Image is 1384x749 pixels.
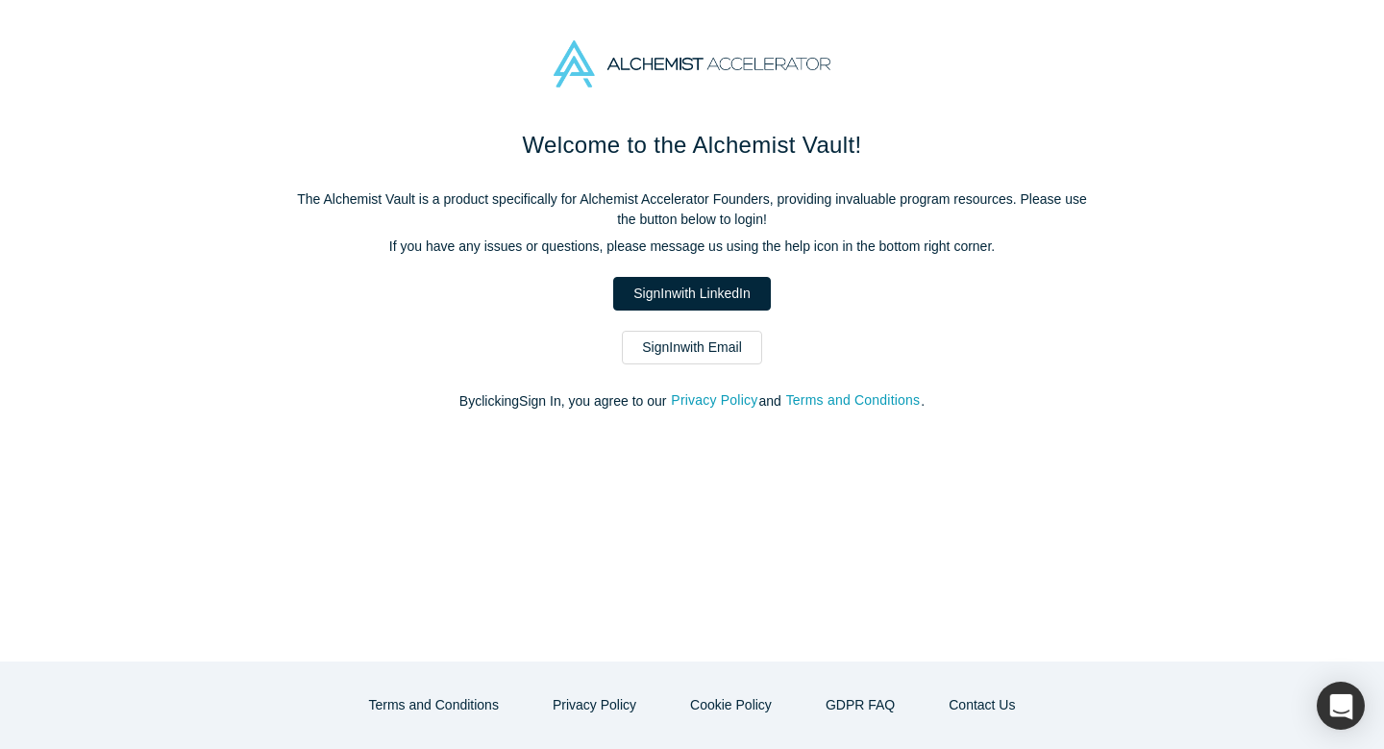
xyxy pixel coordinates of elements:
[670,389,758,412] button: Privacy Policy
[613,277,770,311] a: SignInwith LinkedIn
[288,128,1096,162] h1: Welcome to the Alchemist Vault!
[288,189,1096,230] p: The Alchemist Vault is a product specifically for Alchemist Accelerator Founders, providing inval...
[670,688,792,722] button: Cookie Policy
[805,688,915,722] a: GDPR FAQ
[288,391,1096,412] p: By clicking Sign In , you agree to our and .
[928,688,1035,722] button: Contact Us
[288,237,1096,257] p: If you have any issues or questions, please message us using the help icon in the bottom right co...
[349,688,519,722] button: Terms and Conditions
[785,389,922,412] button: Terms and Conditions
[554,40,830,87] img: Alchemist Accelerator Logo
[622,331,762,364] a: SignInwith Email
[532,688,656,722] button: Privacy Policy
